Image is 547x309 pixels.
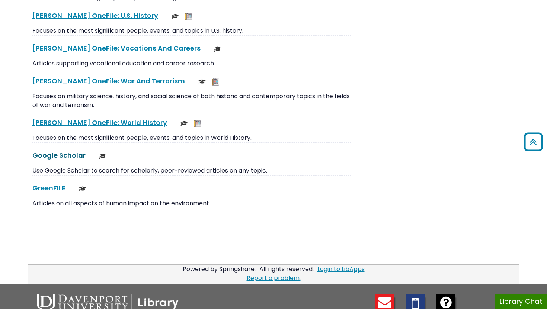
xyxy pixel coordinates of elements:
a: [PERSON_NAME] OneFile: World History [32,118,167,127]
a: Google Scholar [32,151,86,160]
img: Scholarly or Peer Reviewed [99,152,106,160]
img: Newspapers [185,13,192,20]
a: [PERSON_NAME] OneFile: War And Terrorism [32,76,185,86]
p: Focuses on the most significant people, events, and topics in U.S. history. [32,26,351,35]
a: [PERSON_NAME] OneFile: Vocations And Careers [32,44,201,53]
p: Use Google Scholar to search for scholarly, peer-reviewed articles on any topic. [32,166,351,175]
img: Scholarly or Peer Reviewed [198,78,206,86]
img: Newspapers [212,78,219,86]
a: Report a problem. [247,274,301,282]
img: Scholarly or Peer Reviewed [172,13,179,20]
div: All rights reserved. [258,265,315,273]
img: Scholarly or Peer Reviewed [214,45,221,53]
div: Powered by Springshare. [182,265,257,273]
p: Articles supporting vocational education and career research. [32,59,351,68]
img: Scholarly or Peer Reviewed [180,120,188,127]
p: Focuses on military science, history, and social science of both historic and contemporary topics... [32,92,351,110]
img: Scholarly or Peer Reviewed [79,185,86,193]
a: Back to Top [521,136,545,148]
p: Articles on all aspects of human impact on the environment. [32,199,351,208]
a: GreenFILE [32,183,65,193]
img: Newspapers [194,120,201,127]
a: [PERSON_NAME] OneFile: U.S. History [32,11,158,20]
a: Login to LibApps [317,265,365,273]
button: Library Chat [495,294,547,309]
p: Focuses on the most significant people, events, and topics in World History. [32,133,351,142]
